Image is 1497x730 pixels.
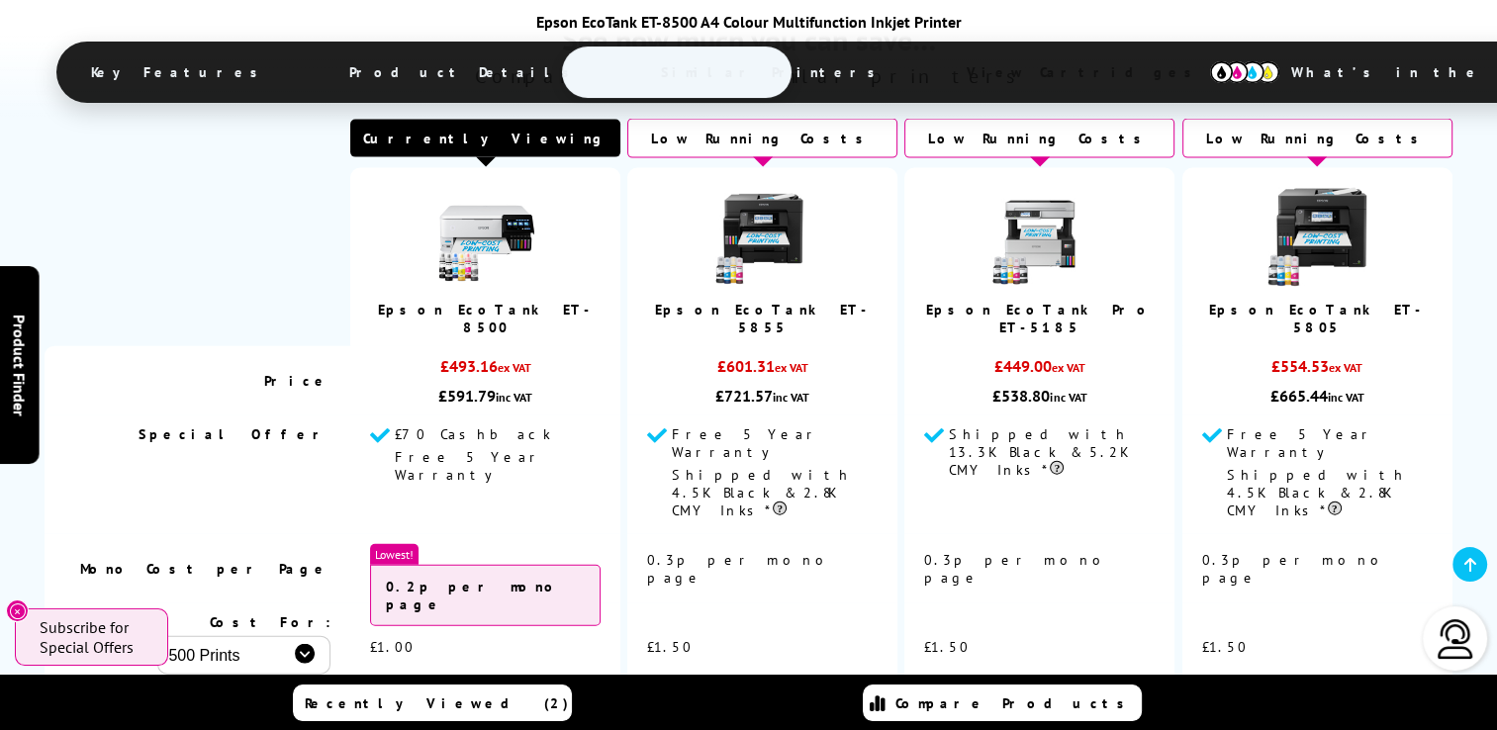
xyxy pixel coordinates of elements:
[1202,386,1433,406] div: £665.44
[395,448,543,484] span: Free 5 Year Warranty
[990,188,1089,287] img: epson-et-5170-with-bottles-small.jpg
[924,386,1155,406] div: £538.80
[293,684,572,721] a: Recently Viewed (2)
[647,551,835,587] span: 0.3p per mono page
[10,315,30,416] span: Product Finder
[1052,360,1085,375] span: ex VAT
[924,356,1155,386] div: £449.00
[1328,390,1364,405] span: inc VAT
[627,119,897,158] div: Low Running Costs
[631,48,915,96] span: Similar Printers
[61,48,298,96] span: Key Features
[498,360,531,375] span: ex VAT
[672,425,820,461] span: Free 5 Year Warranty
[773,390,809,405] span: inc VAT
[924,638,970,656] span: £1.50
[1202,356,1433,386] div: £554.53
[264,372,330,390] span: Price
[378,301,594,336] a: Epson EcoTank ET-8500
[1329,360,1362,375] span: ex VAT
[436,188,535,287] img: epson-et-8500-with-ink-med.jpg
[370,638,415,656] span: £1.00
[949,425,1129,479] span: Shipped with 13.3K Black & 5.2K CMY Inks*
[370,386,601,406] div: £591.79
[1267,188,1366,287] img: epson-et-5800-with-ink-small.jpg
[305,694,569,712] span: Recently Viewed (2)
[904,119,1174,158] div: Low Running Costs
[937,46,1240,98] span: View Cartridges
[210,613,330,631] span: Cost For:
[1210,61,1279,83] img: cmyk-icon.svg
[56,12,1442,32] div: Epson EcoTank ET-8500 A4 Colour Multifunction Inkjet Printer
[924,551,1112,587] span: 0.3p per mono page
[1202,638,1248,656] span: £1.50
[863,684,1142,721] a: Compare Products
[1202,551,1390,587] span: 0.3p per mono page
[655,301,871,336] a: Epson EcoTank ET-5855
[395,425,551,443] span: £70 Cashback
[139,425,330,443] span: Special Offer
[1436,619,1475,659] img: user-headset-light.svg
[647,356,878,386] div: £601.31
[320,48,609,96] span: Product Details
[713,188,812,287] img: epson-et-5850-with-bottles-small.jpg
[496,390,532,405] span: inc VAT
[40,617,148,657] span: Subscribe for Special Offers
[775,360,808,375] span: ex VAT
[80,560,330,578] span: Mono Cost per Page
[1182,119,1452,158] div: Low Running Costs
[895,694,1135,712] span: Compare Products
[370,356,601,386] div: £493.16
[370,565,601,626] div: 0.2p per mono page
[672,466,852,519] span: Shipped with 4.5K Black & 2.8K CMY Inks*
[1050,390,1086,405] span: inc VAT
[370,544,419,565] span: Lowest!
[647,638,693,656] span: £1.50
[1209,301,1425,336] a: Epson EcoTank ET-5805
[647,386,878,406] div: £721.57
[6,599,29,622] button: Close
[1227,466,1407,519] span: Shipped with 4.5K Black & 2.8K CMY Inks*
[926,301,1153,336] a: Epson EcoTank Pro ET-5185
[350,120,620,157] div: Currently Viewing
[1227,425,1375,461] span: Free 5 Year Warranty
